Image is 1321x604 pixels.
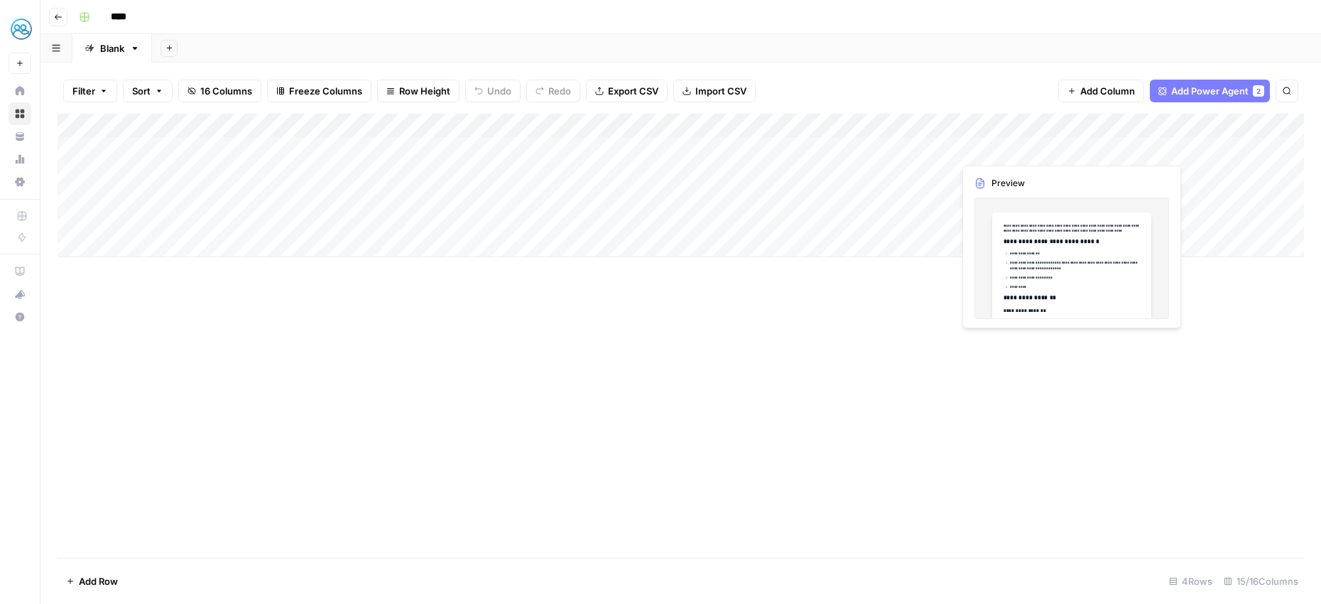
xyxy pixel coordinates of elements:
button: Add Power Agent2 [1150,80,1270,102]
button: Import CSV [673,80,756,102]
button: 16 Columns [178,80,261,102]
button: Add Row [58,570,126,593]
div: 2 [1253,85,1264,97]
a: Blank [72,34,152,63]
span: Import CSV [695,84,746,98]
span: Undo [487,84,511,98]
button: Help + Support [9,306,31,328]
button: Undo [465,80,521,102]
button: What's new? [9,283,31,306]
button: Sort [123,80,173,102]
button: Add Column [1058,80,1144,102]
a: Your Data [9,125,31,148]
span: Add Row [79,574,118,588]
a: Home [9,80,31,102]
a: Settings [9,171,31,193]
div: Blank [100,41,124,55]
a: Browse [9,102,31,125]
span: Sort [132,84,151,98]
button: Redo [526,80,580,102]
span: 2 [1256,85,1261,97]
button: Workspace: MyHealthTeam [9,11,31,47]
button: Row Height [377,80,460,102]
div: 4 Rows [1163,570,1218,593]
span: Add Column [1080,84,1135,98]
a: Usage [9,148,31,171]
span: Redo [548,84,571,98]
button: Freeze Columns [267,80,371,102]
div: 15/16 Columns [1218,570,1304,593]
span: 16 Columns [200,84,252,98]
span: Add Power Agent [1171,84,1249,98]
span: Export CSV [608,84,658,98]
span: Filter [72,84,95,98]
span: Row Height [399,84,450,98]
span: Freeze Columns [289,84,362,98]
img: MyHealthTeam Logo [9,16,34,42]
button: Export CSV [586,80,668,102]
button: Filter [63,80,117,102]
a: AirOps Academy [9,260,31,283]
